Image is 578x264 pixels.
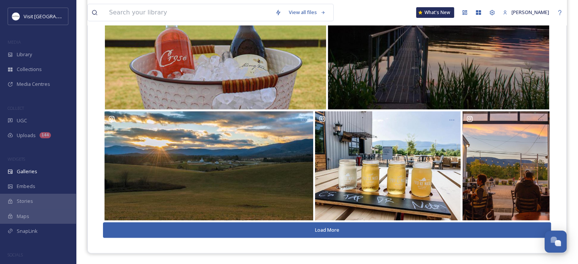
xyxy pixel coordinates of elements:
a: [PERSON_NAME] [499,5,553,20]
a: View all files [285,5,329,20]
input: Search your library [105,4,271,21]
span: SnapLink [17,228,38,235]
a: Pro Re Nata Brew Pub [314,111,461,220]
span: Collections [17,66,42,73]
div: 144 [40,132,51,138]
span: WIDGETS [8,156,25,162]
span: SOCIALS [8,252,23,258]
span: Embeds [17,183,35,190]
button: Open Chat [545,231,567,253]
span: MEDIA [8,39,21,45]
span: Stories [17,198,33,205]
span: Uploads [17,132,36,139]
span: [PERSON_NAME] [511,9,549,16]
button: Load More [103,222,551,238]
span: Maps [17,213,29,220]
span: UGC [17,117,27,124]
img: Circle%20Logo.png [12,13,20,20]
span: Library [17,51,32,58]
span: Visit [GEOGRAPHIC_DATA] [24,13,82,20]
span: Media Centres [17,81,50,88]
span: Galleries [17,168,37,175]
span: COLLECT [8,105,24,111]
a: What's New [416,7,454,18]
